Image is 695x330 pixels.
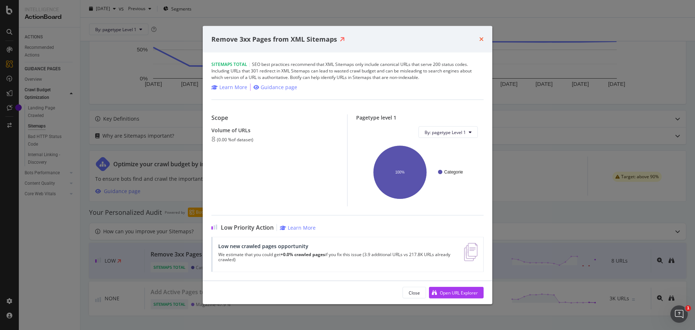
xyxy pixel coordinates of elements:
[440,289,478,296] div: Open URL Explorer
[444,170,463,175] text: Categorie
[409,289,420,296] div: Close
[425,129,466,135] span: By: pagetype Level 1
[253,84,297,91] a: Guidance page
[211,135,215,143] div: 8
[362,144,478,201] svg: A chart.
[356,114,484,121] div: Pagetype level 1
[221,224,274,231] span: Low Priority Action
[218,243,455,249] div: Low new crawled pages opportunity
[211,34,337,43] span: Remove 3xx Pages from XML Sitemaps
[217,137,253,142] div: ( 0.00 % of dataset )
[248,61,251,67] span: |
[261,84,297,91] div: Guidance page
[429,287,484,298] button: Open URL Explorer
[219,84,247,91] div: Learn More
[281,251,325,258] strong: +0.0% crawled pages
[218,252,455,262] p: We estimate that you could get if you fix this issue (3.9 additional URLs vs 217.8K URLs already ...
[203,26,492,304] div: modal
[211,127,338,133] div: Volume of URLs
[403,287,426,298] button: Close
[670,305,688,323] iframe: Intercom live chat
[479,34,484,44] div: times
[280,224,316,231] a: Learn More
[211,114,338,121] div: Scope
[685,305,691,311] span: 1
[211,61,484,81] div: SEO best practices recommend that XML Sitemaps only include canonical URLs that serve 200 status ...
[211,84,247,91] a: Learn More
[418,126,478,138] button: By: pagetype Level 1
[464,243,477,261] img: e5DMFwAAAABJRU5ErkJggg==
[395,170,405,174] text: 100%
[288,224,316,231] div: Learn More
[211,61,247,67] span: Sitemaps Total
